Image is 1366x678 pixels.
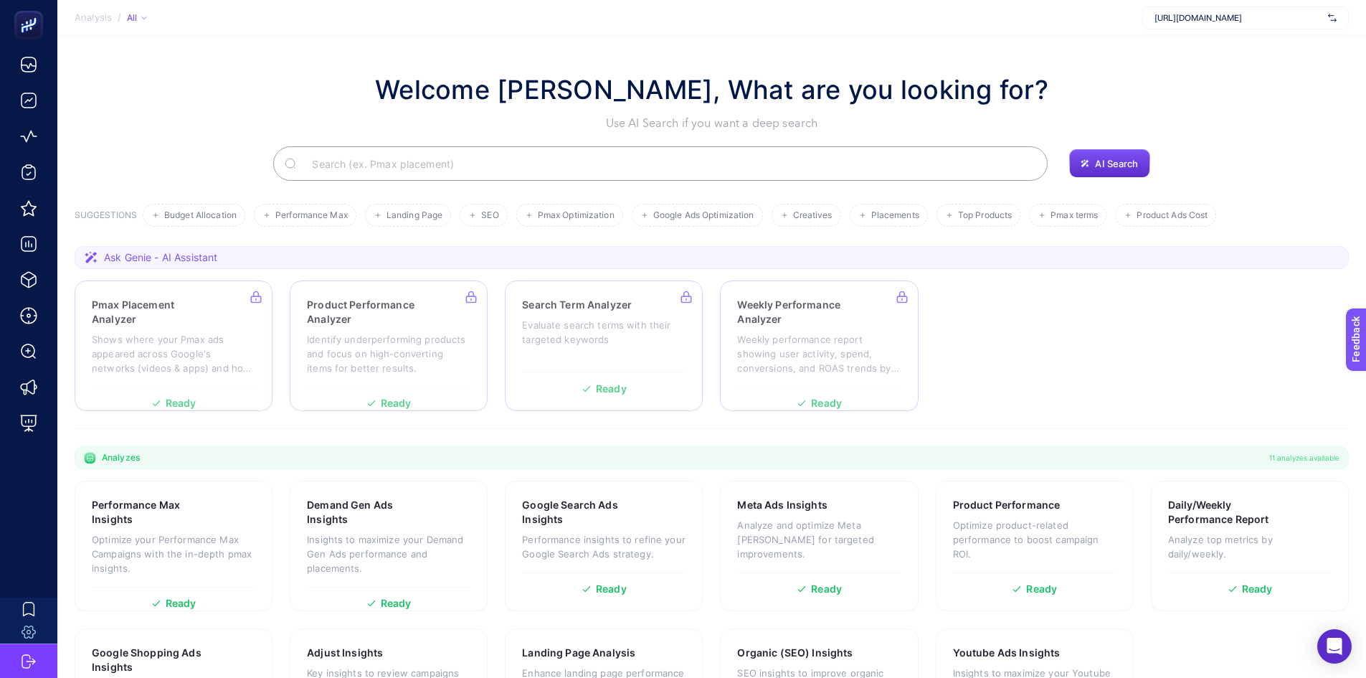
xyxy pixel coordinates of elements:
a: Google Search Ads InsightsPerformance insights to refine your Google Search Ads strategy.Ready [505,481,703,611]
h1: Welcome [PERSON_NAME], What are you looking for? [375,70,1048,109]
a: Daily/Weekly Performance ReportAnalyze top metrics by daily/weekly.Ready [1151,481,1349,611]
div: Open Intercom Messenger [1317,629,1352,664]
span: Budget Allocation [164,210,237,221]
span: Google Ads Optimization [653,210,754,221]
a: Meta Ads InsightsAnalyze and optimize Meta [PERSON_NAME] for targeted improvements.Ready [720,481,918,611]
h3: Product Performance [953,498,1061,512]
span: 11 analyzes available [1269,452,1339,463]
p: Performance insights to refine your Google Search Ads strategy. [522,532,686,561]
h3: Adjust Insights [307,646,383,660]
h3: Performance Max Insights [92,498,211,527]
span: Feedback [9,4,54,16]
a: Product Performance AnalyzerIdentify underperforming products and focus on high-converting items ... [290,281,488,411]
h3: Google Search Ads Insights [522,498,641,527]
p: Optimize product-related performance to boost campaign ROI. [953,518,1116,561]
a: Performance Max InsightsOptimize your Performance Max Campaigns with the in-depth pmax insights.R... [75,481,272,611]
h3: Landing Page Analysis [522,646,635,660]
span: SEO [481,210,498,221]
span: Ask Genie - AI Assistant [104,250,217,265]
span: Placements [871,210,919,221]
img: svg%3e [1328,11,1337,25]
span: Ready [166,598,196,608]
span: Ready [811,584,842,594]
span: [URL][DOMAIN_NAME] [1154,12,1322,24]
h3: Organic (SEO) Insights [737,646,853,660]
p: Analyze and optimize Meta [PERSON_NAME] for targeted improvements. [737,518,901,561]
span: Ready [1242,584,1273,594]
span: Ready [596,584,627,594]
span: Analyzes [102,452,140,463]
button: AI Search [1069,149,1149,178]
p: Use AI Search if you want a deep search [375,115,1048,132]
span: Landing Page [386,210,442,221]
span: AI Search [1095,158,1138,169]
h3: Daily/Weekly Performance Report [1168,498,1289,527]
a: Search Term AnalyzerEvaluate search terms with their targeted keywordsReady [505,281,703,411]
h3: Google Shopping Ads Insights [92,646,212,674]
div: All [127,12,147,24]
span: Product Ads Cost [1137,210,1208,221]
span: Pmax Optimization [538,210,615,221]
h3: SUGGESTIONS [75,209,137,227]
a: Weekly Performance AnalyzerWeekly performance report showing user activity, spend, conversions, a... [720,281,918,411]
p: Insights to maximize your Demand Gen Ads performance and placements. [307,532,470,575]
p: Analyze top metrics by daily/weekly. [1168,532,1332,561]
span: / [118,11,121,23]
span: Analysis [75,12,112,24]
span: Ready [1026,584,1057,594]
span: Creatives [793,210,833,221]
p: Optimize your Performance Max Campaigns with the in-depth pmax insights. [92,532,255,575]
a: Demand Gen Ads InsightsInsights to maximize your Demand Gen Ads performance and placements.Ready [290,481,488,611]
h3: Youtube Ads Insights [953,646,1061,660]
span: Top Products [958,210,1012,221]
a: Product PerformanceOptimize product-related performance to boost campaign ROI.Ready [936,481,1134,611]
span: Performance Max [275,210,348,221]
span: Pmax terms [1050,210,1098,221]
a: Pmax Placement AnalyzerShows where your Pmax ads appeared across Google's networks (videos & apps... [75,281,272,411]
span: Ready [381,598,412,608]
input: Search [300,143,1036,184]
h3: Demand Gen Ads Insights [307,498,425,527]
h3: Meta Ads Insights [737,498,827,512]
